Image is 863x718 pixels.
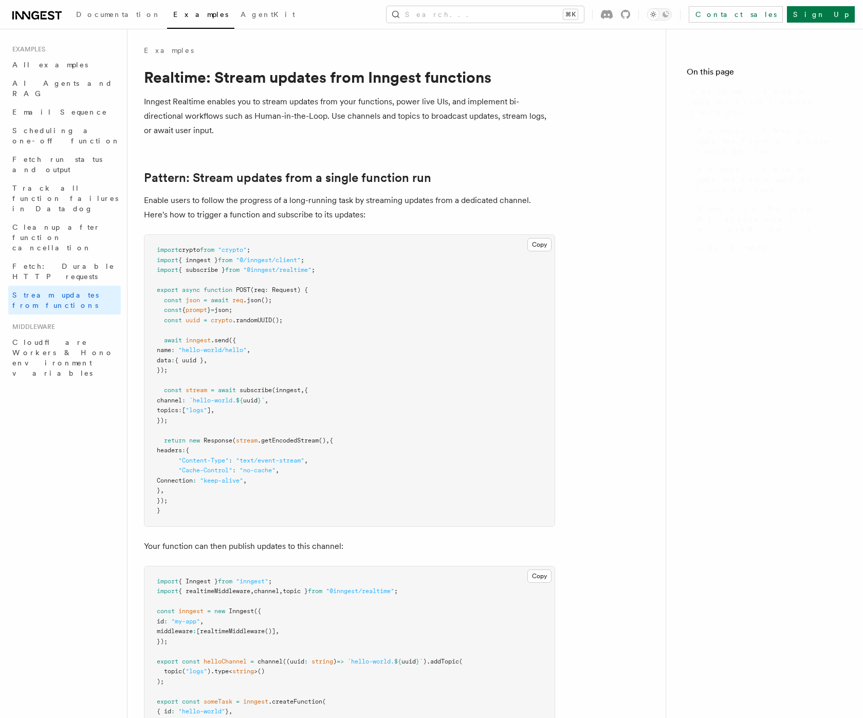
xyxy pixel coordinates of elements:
[276,628,279,635] span: ,
[693,238,842,257] a: Learn more
[527,238,552,251] button: Copy
[693,160,842,199] a: Pattern: Stream updates from multiple function runs
[157,578,178,585] span: import
[232,317,272,324] span: .randomUUID
[229,668,232,675] span: <
[157,417,168,424] span: });
[211,386,214,394] span: =
[236,578,268,585] span: "inngest"
[157,266,178,273] span: import
[236,286,250,293] span: POST
[204,297,207,304] span: =
[12,223,100,252] span: Cleanup after function cancellation
[186,306,207,314] span: prompt
[12,126,120,145] span: Scheduling a one-off function
[254,607,261,615] span: ({
[182,668,186,675] span: (
[76,10,161,19] span: Documentation
[241,10,295,19] span: AgentKit
[337,658,344,665] span: =>
[394,658,401,665] span: ${
[232,668,254,675] span: string
[157,357,171,364] span: data
[182,447,186,454] span: :
[175,357,204,364] span: { uuid }
[182,397,186,404] span: :
[279,587,283,595] span: ,
[200,246,214,253] span: from
[189,437,200,444] span: new
[207,607,211,615] span: =
[8,218,121,257] a: Cleanup after function cancellation
[268,698,322,705] span: .createFunction
[236,256,301,264] span: "@/inngest/client"
[164,668,182,675] span: topic
[272,317,283,324] span: ();
[171,708,175,715] span: :
[283,587,308,595] span: topic }
[157,477,193,484] span: Connection
[204,437,232,444] span: Response
[204,317,207,324] span: =
[12,79,113,98] span: AI Agents and RAG
[240,467,276,474] span: "no-cache"
[232,297,243,304] span: req
[218,246,247,253] span: "crypto"
[301,386,304,394] span: ,
[687,82,842,121] a: Realtime: Stream updates from Inngest functions
[326,437,329,444] span: ,
[204,357,207,364] span: ,
[329,437,333,444] span: {
[243,266,311,273] span: "@inngest/realtime"
[171,357,175,364] span: :
[193,628,196,635] span: :
[157,708,171,715] span: { id
[186,297,200,304] span: json
[186,317,200,324] span: uuid
[229,708,232,715] span: ,
[157,366,168,374] span: });
[236,437,258,444] span: stream
[697,125,842,156] span: Pattern: Stream updates from a single function run
[322,698,326,705] span: (
[236,397,243,404] span: ${
[182,698,200,705] span: const
[144,95,555,138] p: Inngest Realtime enables you to stream updates from your functions, power live UIs, and implement...
[254,587,279,595] span: channel
[12,338,114,377] span: Cloudflare Workers & Hono environment variables
[8,56,121,74] a: All examples
[697,204,842,234] span: Human in the loop: Bi-directional workflows
[182,306,186,314] span: {
[214,607,225,615] span: new
[157,587,178,595] span: import
[182,407,186,414] span: [
[164,297,182,304] span: const
[697,164,842,195] span: Pattern: Stream updates from multiple function runs
[229,457,232,464] span: :
[157,658,178,665] span: export
[236,698,240,705] span: =
[178,457,229,464] span: "Content-Type"
[182,658,200,665] span: const
[311,658,333,665] span: string
[186,668,207,675] span: "logs"
[144,45,194,56] a: Examples
[178,346,247,354] span: "hello-world/hello"
[416,658,419,665] span: }
[258,658,283,665] span: channel
[234,3,301,28] a: AgentKit
[247,246,250,253] span: ;
[157,607,175,615] span: const
[157,507,160,514] span: }
[211,407,214,414] span: ,
[144,193,555,222] p: Enable users to follow the progress of a long-running task by streaming updates from a dedicated ...
[200,618,204,625] span: ,
[387,6,584,23] button: Search...⌘K
[157,286,178,293] span: export
[186,386,207,394] span: stream
[301,256,304,264] span: ;
[240,386,272,394] span: subscribe
[178,607,204,615] span: inngest
[232,467,236,474] span: :
[225,708,229,715] span: }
